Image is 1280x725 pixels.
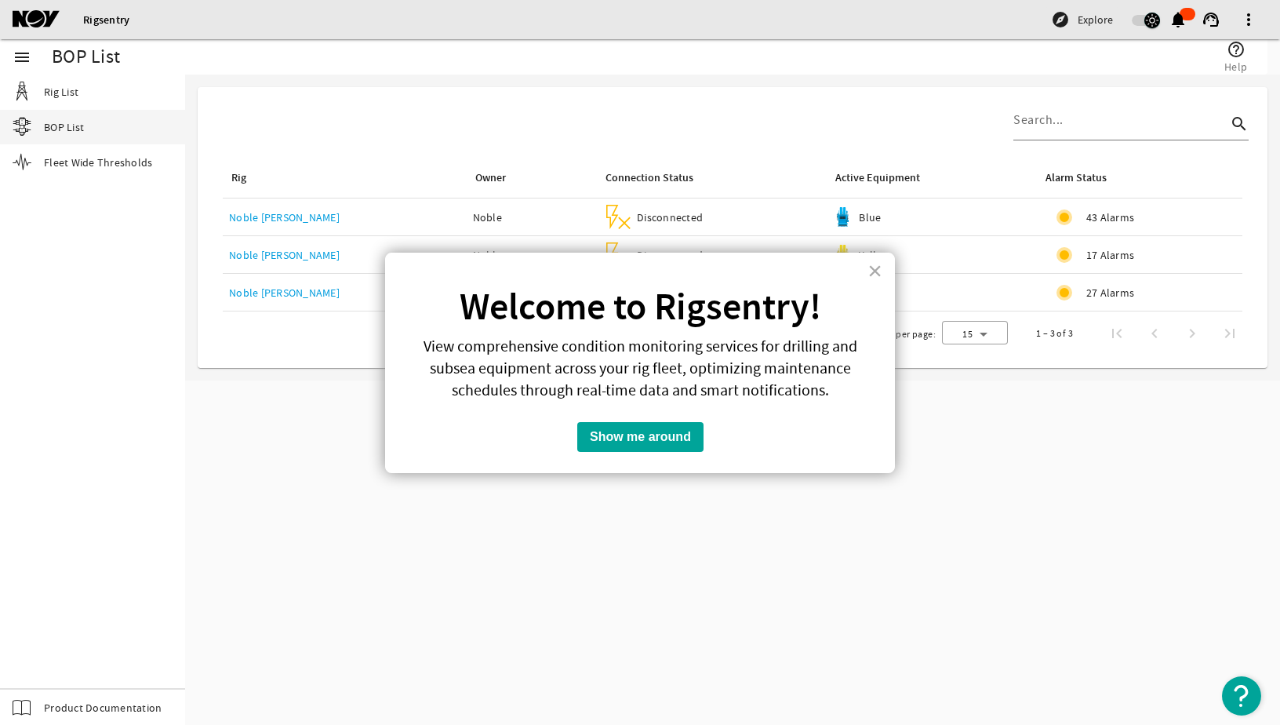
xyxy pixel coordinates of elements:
span: 17 Alarms [1086,247,1134,263]
a: Noble [PERSON_NAME] [229,286,340,300]
div: Alarm Status [1045,169,1107,187]
mat-icon: support_agent [1202,10,1220,29]
span: Product Documentation [44,700,162,716]
button: Open Resource Center [1222,676,1261,716]
div: BOP List [52,49,120,65]
a: Rigsentry [83,13,129,27]
div: 1 – 3 of 3 [1036,326,1073,341]
strong: Welcome to Rigsentry! [460,282,821,332]
span: Fleet Wide Thresholds [44,155,152,170]
span: Rig List [44,84,78,100]
div: Connection Status [605,169,693,187]
div: Rig [231,169,246,187]
span: Blue [859,210,881,224]
i: search [1230,115,1249,133]
div: Active Equipment [835,169,920,187]
mat-icon: notifications [1169,10,1187,29]
button: Show me around [577,422,704,452]
button: Close [867,258,882,283]
span: Explore [1078,12,1113,27]
span: Yellow [859,248,891,262]
p: View comprehensive condition monitoring services for drilling and subsea equipment across your ri... [405,336,875,402]
div: Noble [473,247,591,263]
mat-icon: explore [1051,10,1070,29]
div: Owner [475,169,506,187]
span: Disconnected [637,210,704,224]
span: 43 Alarms [1086,209,1134,225]
mat-icon: help_outline [1227,40,1245,59]
input: Search... [1013,111,1227,129]
span: 27 Alarms [1086,285,1134,301]
img: Yellowpod.svg [833,245,853,264]
mat-icon: menu [13,48,31,67]
a: Noble [PERSON_NAME] [229,210,340,224]
span: BOP List [44,119,84,135]
div: Items per page: [871,326,936,342]
span: Disconnected [637,248,704,262]
a: Noble [PERSON_NAME] [229,248,340,262]
div: Noble [473,209,591,225]
span: Help [1224,59,1247,75]
img: Bluepod.svg [833,207,853,227]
